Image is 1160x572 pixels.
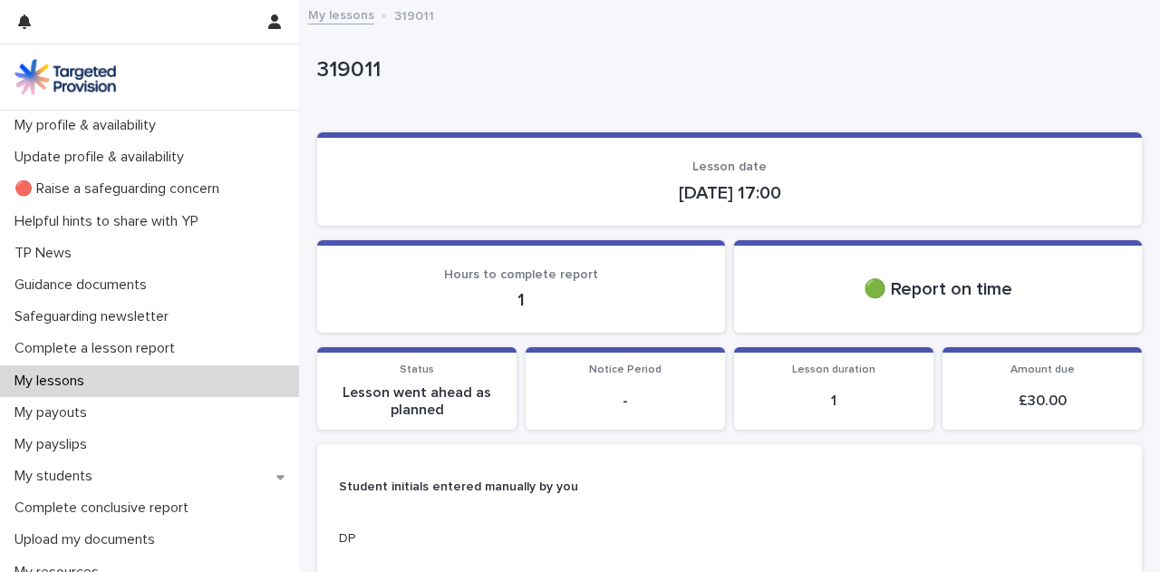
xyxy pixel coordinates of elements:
p: 319011 [394,5,434,24]
p: My profile & availability [7,117,170,134]
p: 🔴 Raise a safeguarding concern [7,180,234,198]
p: My students [7,468,107,485]
p: 319011 [317,57,1135,83]
span: Notice Period [589,364,662,375]
span: Hours to complete report [444,268,598,281]
p: My payouts [7,404,101,422]
span: Lesson date [692,160,767,173]
p: Update profile & availability [7,149,198,166]
p: £ 30.00 [953,393,1131,410]
p: - [536,393,714,410]
p: Helpful hints to share with YP [7,213,213,230]
p: Complete a lesson report [7,340,189,357]
strong: Student initials entered manually by you [339,480,578,493]
span: Lesson duration [792,364,875,375]
p: Upload my documents [7,531,169,548]
p: [DATE] 17:00 [339,182,1120,204]
p: 🟢 Report on time [756,278,1120,300]
span: Status [400,364,434,375]
img: M5nRWzHhSzIhMunXDL62 [14,59,116,95]
p: Lesson went ahead as planned [328,384,506,419]
p: Complete conclusive report [7,499,203,517]
p: Guidance documents [7,276,161,294]
p: 1 [745,393,923,410]
p: 1 [339,289,703,311]
span: Amount due [1010,364,1075,375]
p: Safeguarding newsletter [7,308,183,325]
a: My lessons [308,4,374,24]
p: My lessons [7,373,99,390]
p: DP [339,529,585,548]
p: My payslips [7,436,101,453]
p: TP News [7,245,86,262]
